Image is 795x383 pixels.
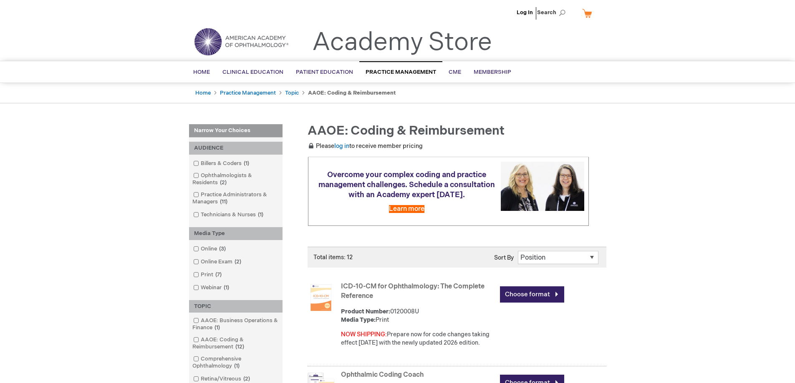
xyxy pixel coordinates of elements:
[256,211,265,218] span: 1
[195,90,211,96] a: Home
[334,143,349,150] a: log in
[242,160,251,167] span: 1
[501,162,584,210] img: Schedule a consultation with an Academy expert today
[218,198,230,205] span: 11
[217,245,228,252] span: 3
[220,90,276,96] a: Practice Management
[341,308,390,315] strong: Product Number:
[193,69,210,75] span: Home
[232,258,243,265] span: 2
[341,330,496,347] div: Prepare now for code changes taking effect [DATE] with the newly updated 2026 edition.
[191,355,280,370] a: Comprehensive Ophthalmology1
[191,375,253,383] a: Retina/Vitreous2
[191,271,225,279] a: Print7
[191,160,252,168] a: Billers & Coders1
[308,143,423,150] span: Please to receive member pricing
[537,4,569,21] span: Search
[308,123,505,138] span: AAOE: Coding & Reimbursement
[232,363,242,369] span: 1
[213,271,224,278] span: 7
[222,69,283,75] span: Clinical Education
[341,371,424,379] a: Ophthalmic Coding Coach
[308,90,396,96] strong: AAOE: Coding & Reimbursement
[218,179,229,186] span: 2
[189,142,283,155] div: AUDIENCE
[191,191,280,206] a: Practice Administrators & Managers11
[312,28,492,58] a: Academy Store
[474,69,511,75] span: Membership
[500,286,564,303] a: Choose format
[191,211,267,219] a: Technicians & Nurses1
[341,308,496,324] div: 0120008U Print
[191,245,229,253] a: Online3
[308,284,334,311] img: ICD-10-CM for Ophthalmology: The Complete Reference
[341,283,485,300] a: ICD-10-CM for Ophthalmology: The Complete Reference
[191,258,245,266] a: Online Exam2
[449,69,461,75] span: CME
[389,205,424,213] a: Learn more
[341,316,376,323] strong: Media Type:
[233,343,246,350] span: 12
[191,336,280,351] a: AAOE: Coding & Reimbursement12
[517,9,533,16] a: Log In
[494,254,514,261] label: Sort By
[191,172,280,187] a: Ophthalmologists & Residents2
[189,300,283,313] div: TOPIC
[212,324,222,331] span: 1
[222,284,231,291] span: 1
[191,317,280,332] a: AAOE: Business Operations & Finance1
[341,331,387,338] font: NOW SHIPPING:
[241,375,252,382] span: 2
[191,284,232,292] a: Webinar1
[296,69,353,75] span: Patient Education
[285,90,299,96] a: Topic
[366,69,436,75] span: Practice Management
[189,124,283,138] strong: Narrow Your Choices
[318,170,495,199] span: Overcome your complex coding and practice management challenges. Schedule a consultation with an ...
[313,254,353,261] span: Total items: 12
[189,227,283,240] div: Media Type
